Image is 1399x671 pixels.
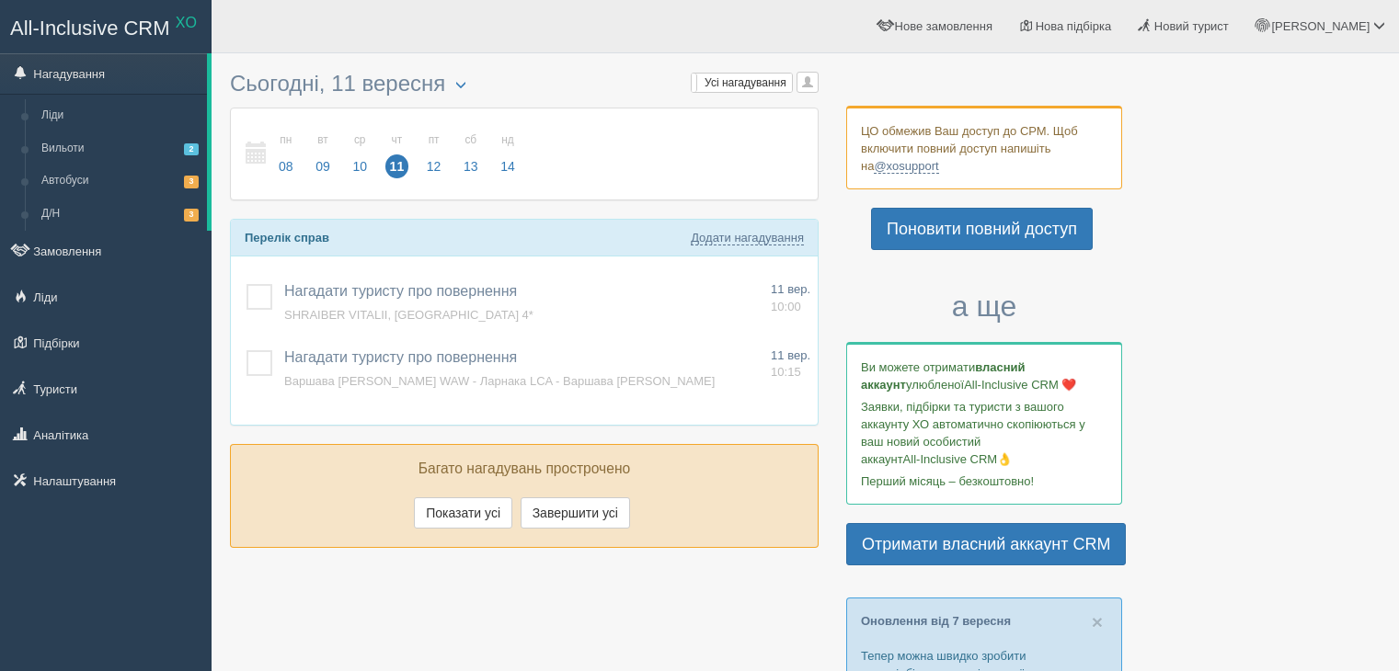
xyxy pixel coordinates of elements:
a: SHRAIBER VITALII, [GEOGRAPHIC_DATA] 4* [284,308,533,322]
span: Нове замовлення [895,19,992,33]
a: 11 вер. 10:00 [771,281,810,315]
small: чт [385,132,409,148]
small: сб [459,132,483,148]
p: Заявки, підбірки та туристи з вашого аккаунту ХО автоматично скопіюються у ваш новий особистий ак... [861,398,1107,468]
button: Показати усі [414,497,512,529]
a: Ліди [33,99,207,132]
span: 13 [459,154,483,178]
span: Нова підбірка [1036,19,1112,33]
span: [PERSON_NAME] [1271,19,1370,33]
span: 09 [311,154,335,178]
a: нд 14 [490,122,521,186]
span: 12 [422,154,446,178]
b: власний аккаунт [861,360,1026,392]
a: Нагадати туристу про повернення [284,283,517,299]
a: чт 11 [380,122,415,186]
span: 14 [496,154,520,178]
a: Автобуси3 [33,165,207,198]
a: ср 10 [342,122,377,186]
span: 08 [274,154,298,178]
span: × [1092,611,1103,632]
span: All-Inclusive CRM👌 [903,452,1013,466]
span: 10:00 [771,300,801,313]
h3: Сьогодні, 11 вересня [230,72,819,98]
small: вт [311,132,335,148]
a: пт 12 [417,122,452,186]
span: 11 [385,154,409,178]
span: All-Inclusive CRM ❤️ [964,378,1076,392]
sup: XO [176,15,197,30]
p: Багато нагадувань прострочено [245,459,804,480]
small: ср [348,132,372,148]
a: Додати нагадування [691,231,804,245]
a: Вильоти2 [33,132,207,165]
span: 3 [184,209,199,221]
a: All-Inclusive CRM XO [1,1,211,51]
a: 11 вер. 10:15 [771,347,810,381]
span: 10 [348,154,372,178]
span: 2 [184,143,199,155]
span: Усі нагадування [705,76,786,89]
span: 10:15 [771,365,801,379]
a: Нагадати туристу про повернення [284,349,517,365]
div: ЦО обмежив Ваш доступ до СРМ. Щоб включити повний доступ напишіть на [846,106,1122,189]
a: вт 09 [305,122,340,186]
button: Close [1092,612,1103,631]
a: пн 08 [269,122,304,186]
button: Завершити усі [521,497,630,529]
a: Отримати власний аккаунт CRM [846,523,1126,565]
span: Новий турист [1154,19,1229,33]
span: 11 вер. [771,348,810,362]
h3: а ще [846,290,1122,323]
a: Оновлення від 7 вересня [861,614,1011,628]
p: Перший місяць – безкоштовно! [861,472,1107,490]
small: пн [274,132,298,148]
span: 3 [184,176,199,188]
a: сб 13 [453,122,488,186]
a: Д/Н3 [33,198,207,231]
small: нд [496,132,520,148]
a: @xosupport [874,159,938,174]
span: All-Inclusive CRM [10,17,170,40]
small: пт [422,132,446,148]
span: 11 вер. [771,282,810,296]
b: Перелік справ [245,231,329,245]
p: Ви можете отримати улюбленої [861,358,1107,393]
a: Поновити повний доступ [871,208,1093,250]
a: Варшава [PERSON_NAME] WAW - Ларнака LCA - Варшава [PERSON_NAME] [284,374,715,388]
